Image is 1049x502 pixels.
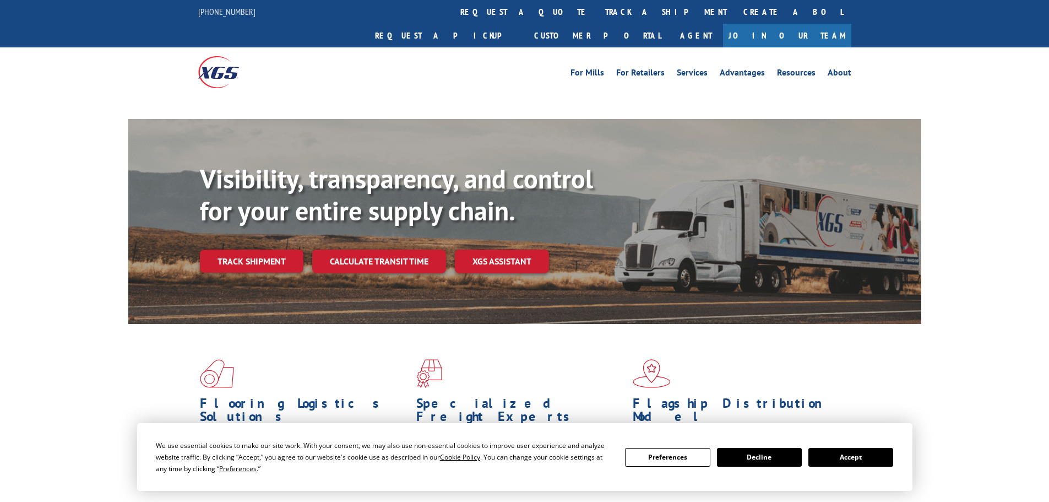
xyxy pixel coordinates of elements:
[808,448,893,467] button: Accept
[137,423,912,491] div: Cookie Consent Prompt
[200,250,303,273] a: Track shipment
[219,464,257,473] span: Preferences
[723,24,851,47] a: Join Our Team
[669,24,723,47] a: Agent
[455,250,549,273] a: XGS ASSISTANT
[416,397,624,429] h1: Specialized Freight Experts
[616,68,665,80] a: For Retailers
[677,68,708,80] a: Services
[156,440,612,474] div: We use essential cookies to make our site work. With your consent, we may also use non-essential ...
[717,448,802,467] button: Decline
[625,448,710,467] button: Preferences
[198,6,256,17] a: [PHONE_NUMBER]
[777,68,816,80] a: Resources
[440,452,480,462] span: Cookie Policy
[633,359,671,388] img: xgs-icon-flagship-distribution-model-red
[200,359,234,388] img: xgs-icon-total-supply-chain-intelligence-red
[200,161,593,228] b: Visibility, transparency, and control for your entire supply chain.
[312,250,446,273] a: Calculate transit time
[367,24,526,47] a: Request a pickup
[570,68,604,80] a: For Mills
[416,359,442,388] img: xgs-icon-focused-on-flooring-red
[720,68,765,80] a: Advantages
[828,68,851,80] a: About
[200,397,408,429] h1: Flooring Logistics Solutions
[633,397,841,429] h1: Flagship Distribution Model
[526,24,669,47] a: Customer Portal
